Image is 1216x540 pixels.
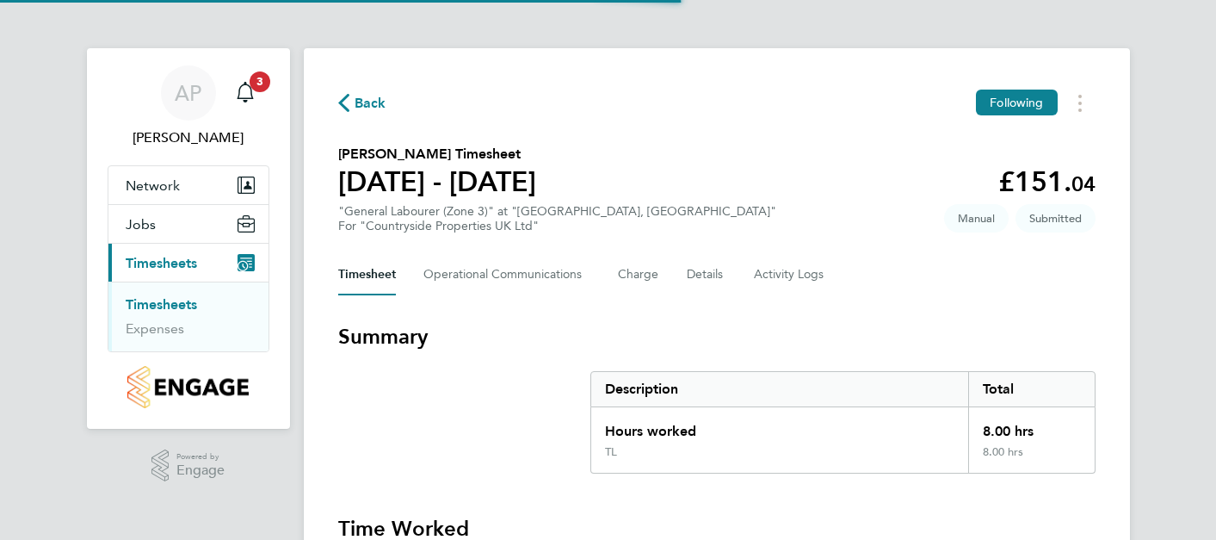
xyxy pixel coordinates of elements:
div: Summary [590,371,1096,474]
span: This timesheet was manually created. [944,204,1009,233]
span: This timesheet is Submitted. [1015,204,1096,233]
span: 04 [1071,171,1096,196]
span: Back [355,93,386,114]
a: Timesheets [126,296,197,313]
h1: [DATE] - [DATE] [338,164,536,199]
button: Details [687,254,726,295]
div: Hours worked [591,407,969,445]
button: Jobs [108,205,269,243]
button: Timesheet [338,254,396,295]
span: Andy Pearce [108,127,269,148]
span: Timesheets [126,255,197,271]
span: Following [990,95,1043,110]
button: Charge [618,254,659,295]
h2: [PERSON_NAME] Timesheet [338,144,536,164]
button: Activity Logs [754,254,826,295]
img: countryside-properties-logo-retina.png [127,366,249,408]
button: Timesheets [108,244,269,282]
div: TL [605,445,617,459]
a: Powered byEngage [151,450,225,482]
span: 3 [250,71,270,92]
a: Go to home page [108,366,269,408]
a: AP[PERSON_NAME] [108,65,269,148]
a: 3 [228,65,262,121]
button: Timesheets Menu [1065,90,1096,116]
app-decimal: £151. [998,165,1096,198]
span: Jobs [126,216,156,233]
a: Expenses [126,320,184,337]
div: Total [968,372,1094,407]
h3: Summary [338,323,1096,351]
button: Back [338,92,386,114]
span: Engage [176,463,225,478]
button: Network [108,166,269,204]
div: Description [591,372,969,407]
div: "General Labourer (Zone 3)" at "[GEOGRAPHIC_DATA], [GEOGRAPHIC_DATA]" [338,204,776,233]
div: Timesheets [108,282,269,351]
button: Operational Communications [423,254,590,295]
span: AP [175,82,201,104]
div: For "Countryside Properties UK Ltd" [338,219,776,233]
span: Network [126,177,180,194]
div: 8.00 hrs [968,407,1094,445]
nav: Main navigation [87,48,290,429]
span: Powered by [176,450,225,464]
button: Following [976,90,1057,115]
div: 8.00 hrs [968,445,1094,473]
